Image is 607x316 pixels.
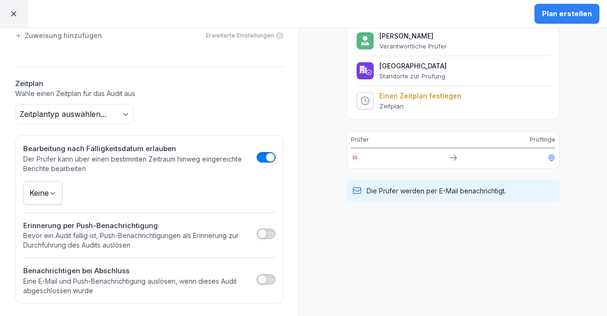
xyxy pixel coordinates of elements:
h2: Benachrichtigen bei Abschluss [23,266,252,277]
p: Zeitplan [379,102,461,110]
p: Wähle einen Zeitplan für das Audit aus [15,89,284,98]
p: [PERSON_NAME] [379,32,447,40]
div: SS [351,154,359,162]
p: [GEOGRAPHIC_DATA] [379,62,447,70]
h2: Zeitplan [15,78,284,89]
div: Zuweisung hinzufügen [15,30,102,40]
div: Erweiterte Einstellungen [206,31,284,40]
button: Plan erstellen [534,4,599,24]
h2: Bearbeitung nach Fälligkeitsdatum erlauben [23,144,252,154]
p: Einen Zeitplan festlegen [379,92,461,100]
p: Standorte zur Prüfung [379,72,447,80]
p: Prüfer [351,135,369,144]
p: Eine E-Mail und Push-Benachrichtigung auslösen, wenn dieses Audit abgeschlossen wurde [23,277,252,296]
p: Der Prüfer kann über einen bestimmten Zeitraum hinweg eingereichte Berichte bearbeiten [23,154,252,173]
p: Bevor ein Audit fällig ist, Push-Benachrichtigungen als Erinnerung zur Durchführung des Audits au... [23,231,252,250]
h2: Erinnerung per Push-Benachrichtigung [23,220,252,231]
p: Prüflinge [530,135,555,144]
p: Verantwortliche Prüfer [379,42,447,50]
div: Plan erstellen [542,9,592,19]
p: Die Prüfer werden per E-Mail benachrichtigt. [367,186,506,196]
